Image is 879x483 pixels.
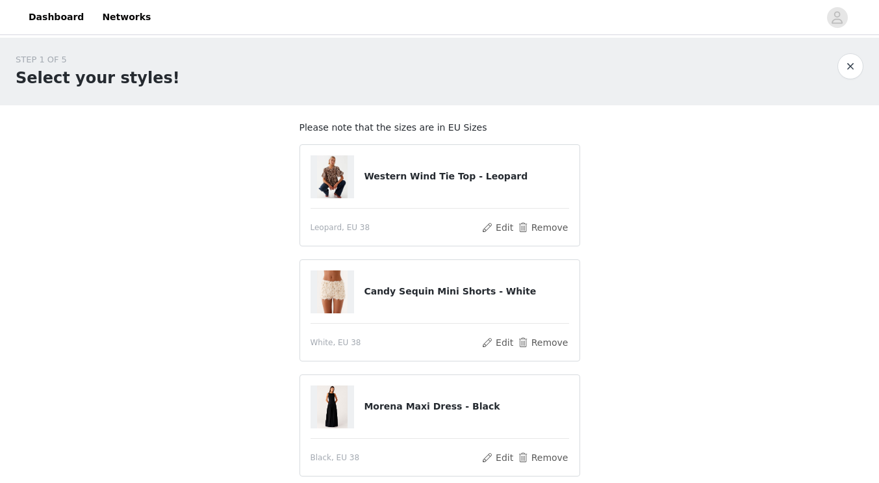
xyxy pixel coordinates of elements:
div: avatar [831,7,843,28]
img: Candy Sequin Mini Shorts - White [317,270,348,313]
button: Remove [516,335,568,350]
button: Edit [481,220,515,235]
img: Morena Maxi Dress - Black [317,385,348,428]
span: Leopard, EU 38 [311,222,370,233]
h4: Morena Maxi Dress - Black [364,400,568,413]
p: Please note that the sizes are in EU Sizes [299,121,580,135]
h1: Select your styles! [16,66,180,90]
a: Dashboard [21,3,92,32]
h4: Candy Sequin Mini Shorts - White [364,285,568,298]
button: Remove [516,450,568,465]
span: White, EU 38 [311,337,361,348]
button: Edit [481,335,515,350]
button: Remove [516,220,568,235]
a: Networks [94,3,159,32]
img: Western Wind Tie Top - Leopard [317,155,348,198]
span: Black, EU 38 [311,452,360,463]
button: Edit [481,450,515,465]
h4: Western Wind Tie Top - Leopard [364,170,568,183]
div: STEP 1 OF 5 [16,53,180,66]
